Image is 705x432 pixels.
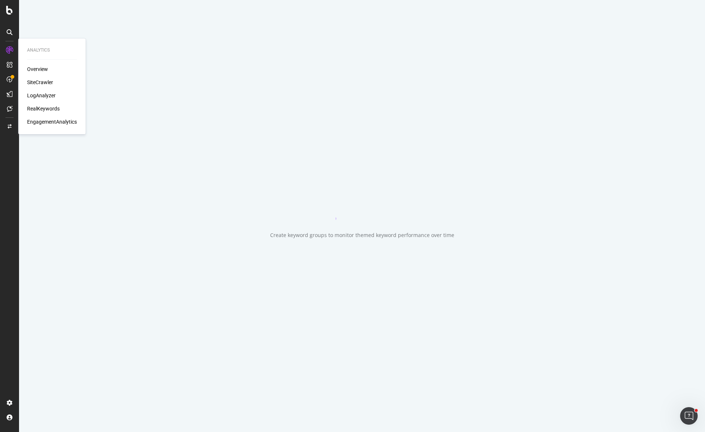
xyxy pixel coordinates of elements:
[27,79,53,86] a: SiteCrawler
[27,47,77,53] div: Analytics
[270,232,454,239] div: Create keyword groups to monitor themed keyword performance over time
[27,118,77,125] a: EngagementAnalytics
[680,407,698,425] iframe: Intercom live chat
[27,105,60,112] a: RealKeywords
[27,65,48,73] a: Overview
[27,92,56,99] a: LogAnalyzer
[336,194,388,220] div: animation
